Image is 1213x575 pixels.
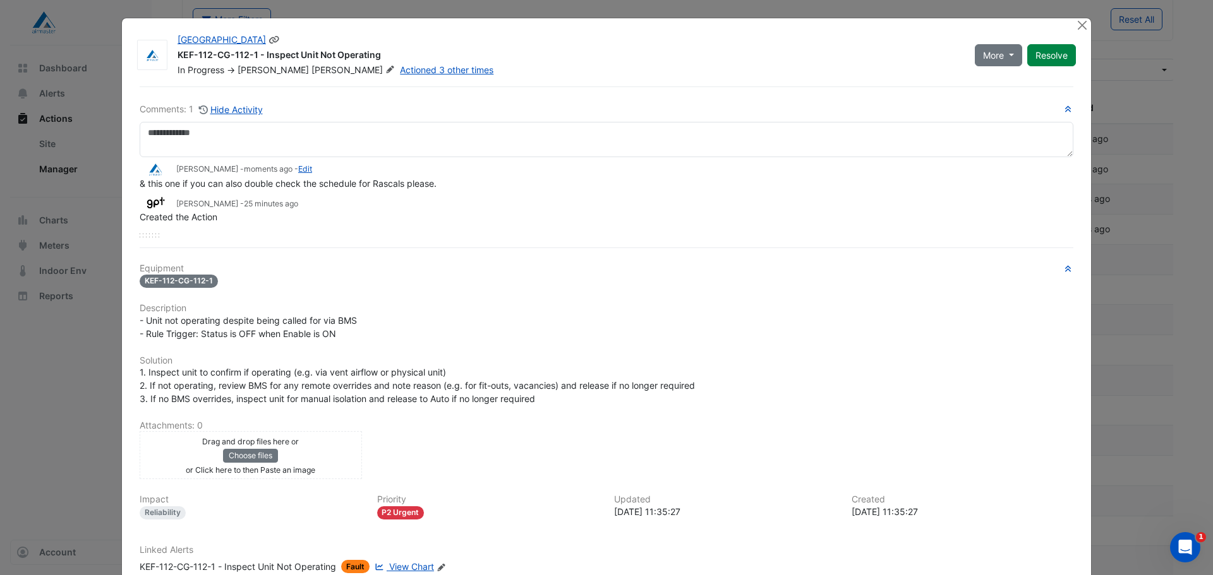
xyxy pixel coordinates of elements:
span: 1. Inspect unit to confirm if operating (e.g. via vent airflow or physical unit) 2. If not operat... [140,367,695,404]
h6: Updated [614,494,836,505]
fa-icon: Edit Linked Alerts [437,562,446,572]
button: More [975,44,1022,66]
div: Reliability [140,506,186,519]
span: Created the Action [140,211,217,222]
span: 2025-10-07 12:00:46 [244,164,293,174]
span: In Progress [178,64,224,75]
span: [PERSON_NAME] [311,64,397,76]
span: [PERSON_NAME] [238,64,309,75]
span: - Unit not operating despite being called for via BMS - Rule Trigger: Status is OFF when Enable i... [140,315,357,339]
iframe: Intercom live chat [1170,532,1200,562]
span: 1 [1196,532,1206,542]
h6: Solution [140,355,1073,366]
h6: Created [852,494,1074,505]
a: [GEOGRAPHIC_DATA] [178,34,266,45]
button: Choose files [223,449,278,463]
h6: Attachments: 0 [140,420,1073,431]
h6: Priority [377,494,600,505]
small: or Click here to then Paste an image [186,465,315,475]
small: [PERSON_NAME] - [176,198,298,210]
div: KEF-112-CG-112-1 - Inspect Unit Not Operating [178,49,960,64]
div: Comments: 1 [140,102,263,117]
h6: Equipment [140,263,1073,274]
img: Airmaster Australia [140,163,171,177]
div: [DATE] 11:35:27 [852,505,1074,518]
h6: Impact [140,494,362,505]
div: KEF-112-CG-112-1 - Inspect Unit Not Operating [140,560,336,573]
a: Actioned 3 other times [400,64,493,75]
span: 2025-10-07 11:35:27 [244,199,298,208]
span: Fault [341,560,370,573]
a: Edit [298,164,312,174]
small: [PERSON_NAME] - - [176,163,312,175]
button: Resolve [1027,44,1076,66]
span: KEF-112-CG-112-1 [140,275,218,288]
h6: Linked Alerts [140,545,1073,555]
img: GPT Retail [140,196,171,210]
span: More [983,49,1004,62]
div: P2 Urgent [377,506,425,519]
button: Close [1075,18,1089,32]
span: View Chart [389,561,434,572]
small: Drag and drop files here or [202,437,299,446]
div: [DATE] 11:35:27 [614,505,836,518]
span: Copy link to clipboard [269,34,280,45]
span: -> [227,64,235,75]
img: Airmaster Australia [138,49,167,62]
a: View Chart [372,560,434,573]
button: Hide Activity [198,102,263,117]
h6: Description [140,303,1073,314]
span: & this one if you can also double check the schedule for Rascals please. [140,178,437,189]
